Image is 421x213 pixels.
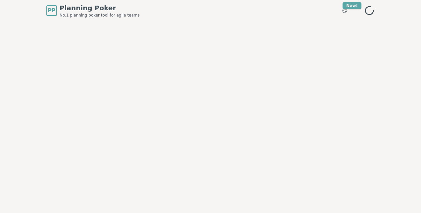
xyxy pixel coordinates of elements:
span: Planning Poker [60,3,140,13]
span: No.1 planning poker tool for agile teams [60,13,140,18]
div: New! [343,2,361,9]
a: PPPlanning PokerNo.1 planning poker tool for agile teams [46,3,140,18]
button: New! [339,5,351,17]
span: PP [48,7,55,15]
